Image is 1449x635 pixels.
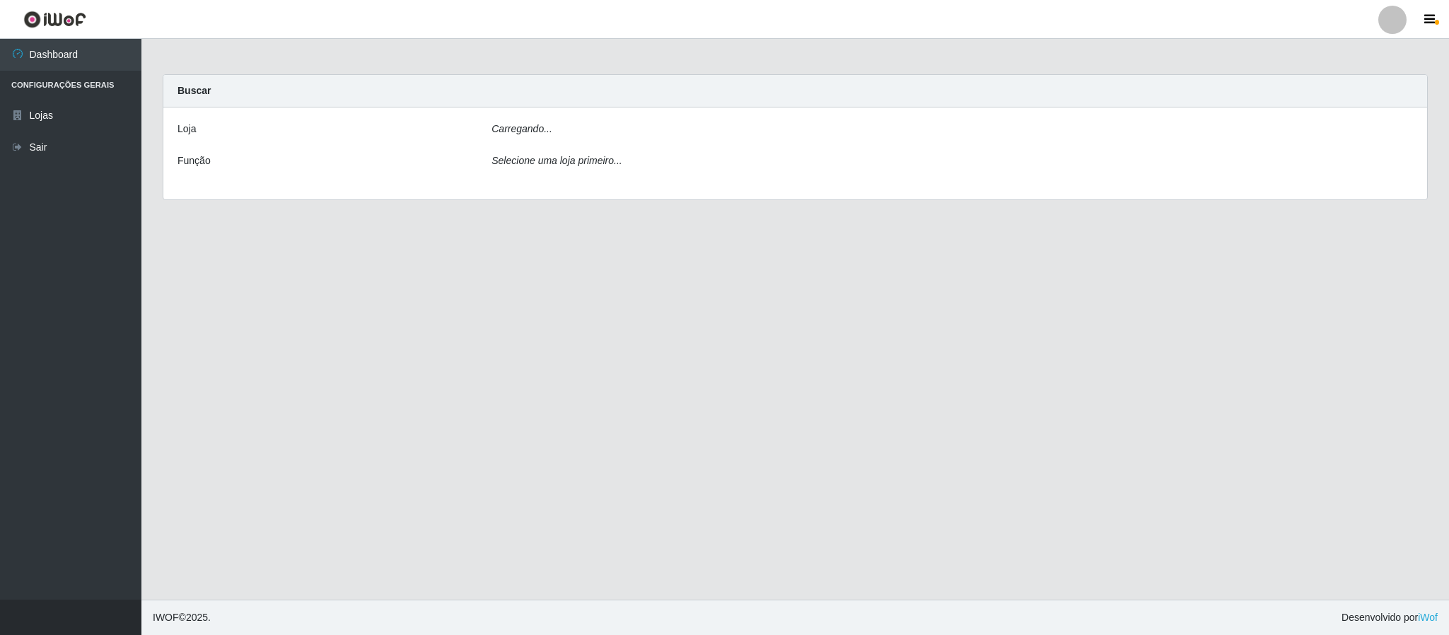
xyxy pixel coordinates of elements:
i: Selecione uma loja primeiro... [491,155,622,166]
strong: Buscar [178,85,211,96]
label: Função [178,153,211,168]
i: Carregando... [491,123,552,134]
span: © 2025 . [153,610,211,625]
span: IWOF [153,612,179,623]
a: iWof [1418,612,1438,623]
label: Loja [178,122,196,136]
img: CoreUI Logo [23,11,86,28]
span: Desenvolvido por [1342,610,1438,625]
